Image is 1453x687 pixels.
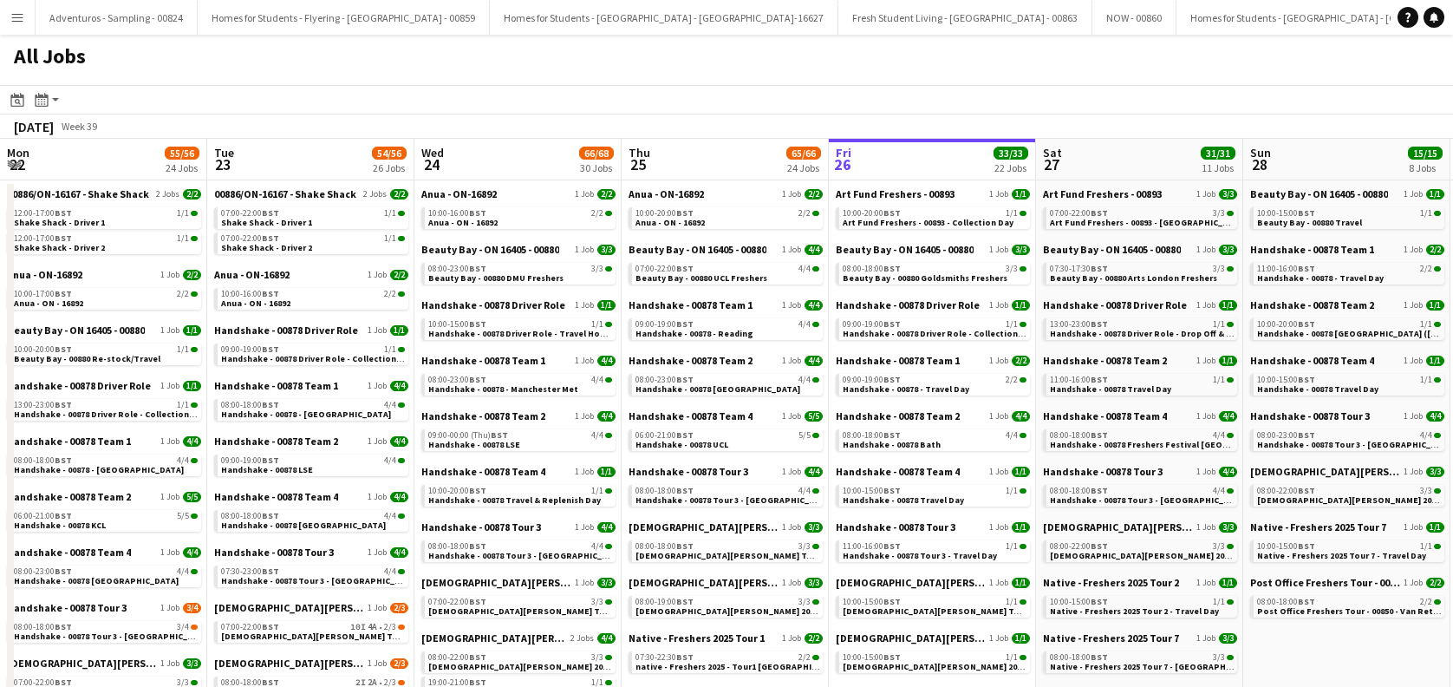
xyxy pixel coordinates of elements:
[629,298,823,311] a: Handshake - 00878 Team 11 Job4/4
[55,288,72,299] span: BST
[782,356,801,366] span: 1 Job
[591,209,603,218] span: 2/2
[421,243,559,256] span: Beauty Bay - ON 16405 - 00880
[14,242,105,253] span: Shake Shack - Driver 2
[989,300,1008,311] span: 1 Job
[55,232,72,244] span: BST
[635,383,800,395] span: Handshake - 00878 Southampton
[221,401,279,409] span: 08:00-18:00
[1298,318,1315,330] span: BST
[421,409,616,465] div: Handshake - 00878 Team 21 Job4/409:00-00:00 (Thu)BST4/4Handshake - 00878 LSE
[428,207,612,227] a: 10:00-16:00BST2/2Anua - ON - 16892
[1250,187,1388,200] span: Beauty Bay - ON 16405 - 00880
[384,234,396,243] span: 1/1
[1404,245,1423,255] span: 1 Job
[1298,207,1315,219] span: BST
[597,245,616,255] span: 3/3
[1050,376,1108,384] span: 11:00-16:00
[7,379,151,392] span: Handshake - 00878 Driver Role
[421,354,616,367] a: Handshake - 00878 Team 11 Job4/4
[843,207,1026,227] a: 10:00-20:00BST1/1Art Fund Freshers - 00893 - Collection Day
[14,288,198,308] a: 10:00-17:00BST2/2Anua - ON - 16892
[183,381,201,391] span: 1/1
[14,409,234,420] span: Handshake - 00878 Driver Role - Collection & Drop Off
[836,243,1030,256] a: Beauty Bay - ON 16405 - 008801 Job3/3
[843,376,901,384] span: 09:00-19:00
[805,245,823,255] span: 4/4
[591,265,603,273] span: 3/3
[390,270,408,280] span: 2/2
[591,376,603,384] span: 4/4
[1092,1,1176,35] button: NOW - 00860
[805,189,823,200] span: 2/2
[1050,209,1108,218] span: 07:00-22:00
[1257,209,1315,218] span: 10:00-15:00
[597,189,616,200] span: 2/2
[1050,320,1108,329] span: 13:00-23:00
[214,268,290,281] span: Anua - ON-16892
[1050,272,1217,284] span: Beauty Bay - 00880 Arts London Freshers
[421,409,545,422] span: Handshake - 00878 Team 2
[1219,300,1237,311] span: 1/1
[14,345,72,354] span: 10:00-20:00
[14,217,105,228] span: Shake Shack - Driver 1
[575,245,594,255] span: 1 Job
[1050,207,1234,227] a: 07:00-22:00BST3/3Art Fund Freshers - 00893 - [GEOGRAPHIC_DATA] London Freshers Fair
[629,187,704,200] span: Anua - ON-16892
[782,189,801,200] span: 1 Job
[384,345,396,354] span: 1/1
[1196,245,1215,255] span: 1 Job
[1043,354,1237,367] a: Handshake - 00878 Team 21 Job1/1
[883,374,901,385] span: BST
[1404,189,1423,200] span: 1 Job
[214,324,358,337] span: Handshake - 00878 Driver Role
[428,217,498,228] span: Anua - ON - 16892
[591,320,603,329] span: 1/1
[490,1,838,35] button: Homes for Students - [GEOGRAPHIC_DATA] - [GEOGRAPHIC_DATA]-16627
[214,268,408,281] a: Anua - ON-168921 Job2/2
[1420,209,1432,218] span: 1/1
[368,381,387,391] span: 1 Job
[843,263,1026,283] a: 08:00-18:00BST3/3Beauty Bay - 00880 Goldsmiths Freshers
[629,243,823,256] a: Beauty Bay - ON 16405 - 008801 Job4/4
[1213,376,1225,384] span: 1/1
[14,232,198,252] a: 12:00-17:00BST1/1Shake Shack - Driver 2
[1043,298,1237,354] div: Handshake - 00878 Driver Role1 Job1/113:00-23:00BST1/1Handshake - 00878 Driver Role - Drop Off & ...
[1043,243,1181,256] span: Beauty Bay - ON 16405 - 00880
[1050,263,1234,283] a: 07:30-17:30BST3/3Beauty Bay - 00880 Arts London Freshers
[1219,189,1237,200] span: 3/3
[1250,243,1444,298] div: Handshake - 00878 Team 11 Job2/211:00-16:00BST2/2Handshake - 00878 - Travel Day
[160,270,179,280] span: 1 Job
[1426,245,1444,255] span: 2/2
[1006,320,1018,329] span: 1/1
[629,354,753,367] span: Handshake - 00878 Team 2
[1257,374,1441,394] a: 10:00-15:00BST1/1Handshake - 00878 Travel Day
[428,209,486,218] span: 10:00-16:00
[676,318,694,330] span: BST
[836,187,955,200] span: Art Fund Freshers - 00893
[629,243,766,256] span: Beauty Bay - ON 16405 - 00880
[836,354,960,367] span: Handshake - 00878 Team 1
[428,263,612,283] a: 08:00-23:00BST3/3Beauty Bay - 00880 DMU Freshers
[214,379,408,435] div: Handshake - 00878 Team 11 Job4/408:00-18:00BST4/4Handshake - 00878 - [GEOGRAPHIC_DATA]
[262,288,279,299] span: BST
[843,217,1013,228] span: Art Fund Freshers - 00893 - Collection Day
[629,354,823,409] div: Handshake - 00878 Team 21 Job4/408:00-23:00BST4/4Handshake - 00878 [GEOGRAPHIC_DATA]
[7,379,201,392] a: Handshake - 00878 Driver Role1 Job1/1
[1213,265,1225,273] span: 3/3
[1257,383,1378,395] span: Handshake - 00878 Travel Day
[1257,263,1441,283] a: 11:00-16:00BST2/2Handshake - 00878 - Travel Day
[7,324,201,379] div: Beauty Bay - ON 16405 - 008801 Job1/110:00-20:00BST1/1Beauty Bay - 00880 Re-stock/Travel
[989,356,1008,366] span: 1 Job
[183,325,201,336] span: 1/1
[14,399,198,419] a: 13:00-23:00BST1/1Handshake - 00878 Driver Role - Collection & Drop Off
[14,401,72,409] span: 13:00-23:00
[214,324,408,379] div: Handshake - 00878 Driver Role1 Job1/109:00-19:00BST1/1Handshake - 00878 Driver Role - Collection ...
[1426,189,1444,200] span: 1/1
[798,320,811,329] span: 4/4
[1250,354,1444,367] a: Handshake - 00878 Team 41 Job1/1
[798,209,811,218] span: 2/2
[390,189,408,200] span: 2/2
[221,399,405,419] a: 08:00-18:00BST4/4Handshake - 00878 - [GEOGRAPHIC_DATA]
[635,376,694,384] span: 08:00-23:00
